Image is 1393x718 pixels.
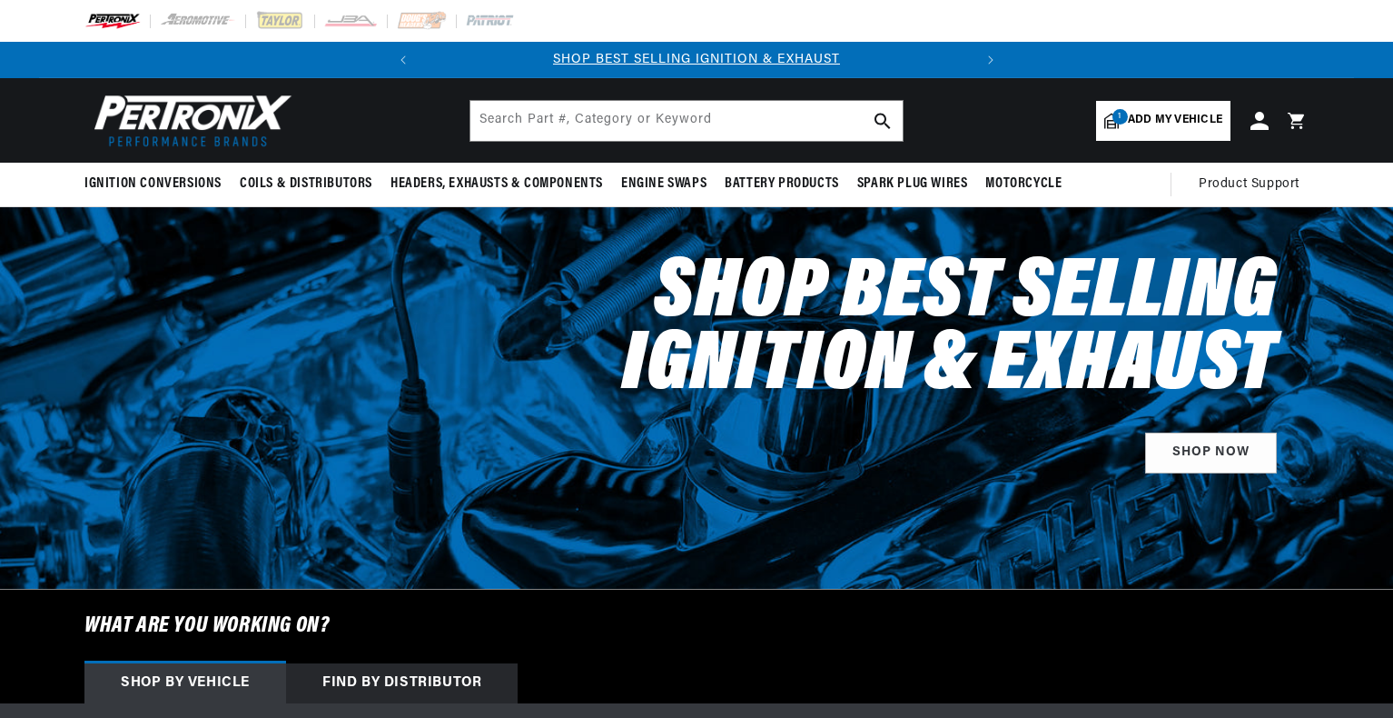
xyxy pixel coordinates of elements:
[1128,112,1222,129] span: Add my vehicle
[1112,109,1128,125] span: 1
[612,163,716,205] summary: Engine Swaps
[390,175,603,194] span: Headers, Exhausts & Components
[84,663,286,703] div: Shop by vehicle
[231,163,381,205] summary: Coils & Distributors
[84,175,222,194] span: Ignition Conversions
[385,42,421,78] button: Translation missing: en.sections.announcements.previous_announcement
[973,42,1009,78] button: Translation missing: en.sections.announcements.next_announcement
[848,163,977,205] summary: Spark Plug Wires
[1199,175,1299,194] span: Product Support
[1145,433,1277,474] a: SHOP NOW
[39,590,1354,663] h6: What are you working on?
[286,663,518,703] div: Find by Distributor
[1096,101,1230,141] a: 1Add my vehicle
[857,175,968,194] span: Spark Plug Wires
[553,53,840,66] a: SHOP BEST SELLING IGNITION & EXHAUST
[84,89,293,152] img: Pertronix
[863,101,903,141] button: search button
[976,163,1071,205] summary: Motorcycle
[621,175,706,194] span: Engine Swaps
[84,163,231,205] summary: Ignition Conversions
[421,50,973,70] div: 1 of 2
[240,175,372,194] span: Coils & Distributors
[470,101,903,141] input: Search Part #, Category or Keyword
[381,163,612,205] summary: Headers, Exhausts & Components
[500,258,1277,404] h2: Shop Best Selling Ignition & Exhaust
[1199,163,1309,206] summary: Product Support
[716,163,848,205] summary: Battery Products
[421,50,973,70] div: Announcement
[985,175,1062,194] span: Motorcycle
[725,175,839,194] span: Battery Products
[39,42,1354,78] slideshow-component: Translation missing: en.sections.announcements.announcement_bar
